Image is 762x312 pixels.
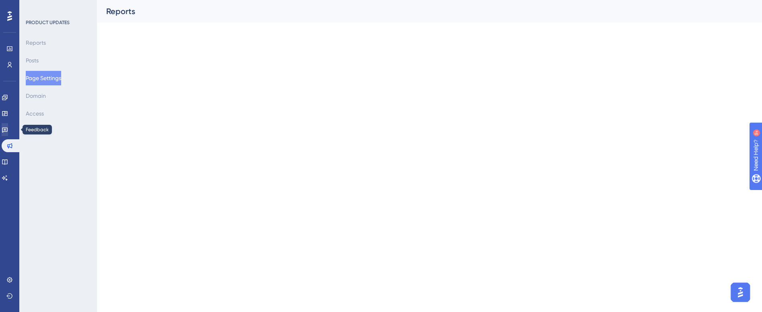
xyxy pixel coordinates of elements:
[26,35,46,50] button: Reports
[26,53,39,68] button: Posts
[26,106,44,121] button: Access
[26,19,70,26] div: PRODUCT UPDATES
[55,4,60,10] div: 9+
[728,280,752,304] iframe: UserGuiding AI Assistant Launcher
[106,6,732,17] div: Reports
[19,2,50,12] span: Need Help?
[26,71,61,85] button: Page Settings
[26,89,46,103] button: Domain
